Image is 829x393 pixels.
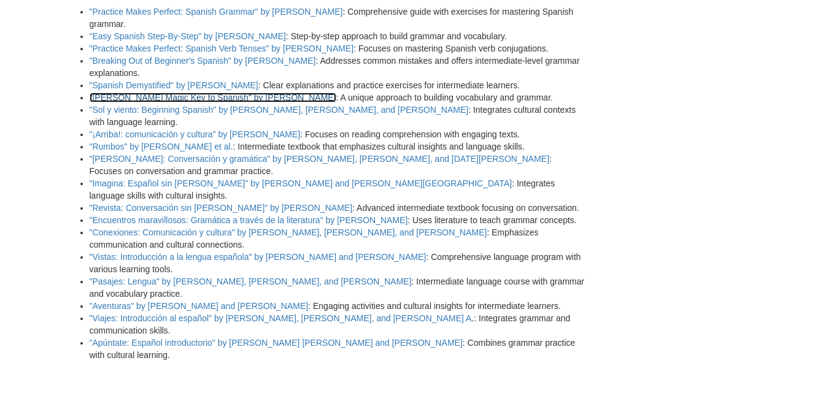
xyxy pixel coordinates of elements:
a: "¡Arriba!: comunicación y cultura" by [PERSON_NAME] [90,129,301,139]
a: "Practice Makes Perfect: Spanish Grammar" by [PERSON_NAME] [90,7,343,17]
a: "Imagina: Español sin [PERSON_NAME]" by [PERSON_NAME] and [PERSON_NAME][GEOGRAPHIC_DATA] [90,178,512,188]
li: : Emphasizes communication and cultural connections. [90,226,585,251]
a: "Revista: Conversación sin [PERSON_NAME]" by [PERSON_NAME] [90,203,353,213]
li: : Engaging activities and cultural insights for intermediate learners. [90,300,585,312]
a: "Vistas: Introducción a la lengua española" by [PERSON_NAME] and [PERSON_NAME] [90,252,426,262]
li: : Integrates cultural contexts with language learning. [90,104,585,128]
a: "Spanish Demystified" by [PERSON_NAME] [90,80,258,90]
a: "Encuentros maravillosos: Gramática a través de la literatura" by [PERSON_NAME] [90,215,408,225]
li: .: Integrates grammar and communication skills. [90,312,585,337]
li: : Step-by-step approach to build grammar and vocabulary. [90,30,585,42]
li: : Comprehensive language program with various learning tools. [90,251,585,275]
li: : Advanced intermediate textbook focusing on conversation. [90,202,585,214]
li: : Addresses common mistakes and offers intermediate-level grammar explanations. [90,55,585,79]
li: : Intermediate textbook that emphasizes cultural insights and language skills. [90,140,585,153]
li: : Intermediate language course with grammar and vocabulary practice. [90,275,585,300]
a: "[PERSON_NAME] Magic Key to Spanish" by [PERSON_NAME] [90,93,336,102]
a: "Breaking Out of Beginner's Spanish" by [PERSON_NAME] [90,56,316,66]
li: : Integrates language skills with cultural insights. [90,177,585,202]
li: : Clear explanations and practice exercises for intermediate learners. [90,79,585,91]
li: : A unique approach to building vocabulary and grammar. [90,91,585,104]
li: : Focuses on reading comprehension with engaging texts. [90,128,585,140]
li: : Focuses on mastering Spanish verb conjugations. [90,42,585,55]
li: : Combines grammar practice with cultural learning. [90,337,585,361]
li: : Comprehensive guide with exercises for mastering Spanish grammar. [90,6,585,30]
a: "Conexiones: Comunicación y cultura" by [PERSON_NAME], [PERSON_NAME], and [PERSON_NAME] [90,227,487,237]
a: "[PERSON_NAME]: Conversación y gramática" by [PERSON_NAME], [PERSON_NAME], and [DATE][PERSON_NAME] [90,154,550,164]
a: "Rumbos" by [PERSON_NAME] et al. [90,142,233,151]
li: : Focuses on conversation and grammar practice. [90,153,585,177]
a: "Viajes: Introducción al español" by [PERSON_NAME], [PERSON_NAME], and [PERSON_NAME] A [90,313,472,323]
li: : Uses literature to teach grammar concepts. [90,214,585,226]
a: "Pasajes: Lengua" by [PERSON_NAME], [PERSON_NAME], and [PERSON_NAME] [90,277,412,286]
a: "Practice Makes Perfect: Spanish Verb Tenses" by [PERSON_NAME] [90,44,354,53]
a: "Sol y viento: Beginning Spanish" by [PERSON_NAME], [PERSON_NAME], and [PERSON_NAME] [90,105,469,115]
a: "Easy Spanish Step-By-Step" by [PERSON_NAME] [90,31,286,41]
a: "Aventuras" by [PERSON_NAME] and [PERSON_NAME] [90,301,309,311]
a: "Apúntate: Español introductorio" by [PERSON_NAME] [PERSON_NAME] and [PERSON_NAME] [90,338,463,348]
